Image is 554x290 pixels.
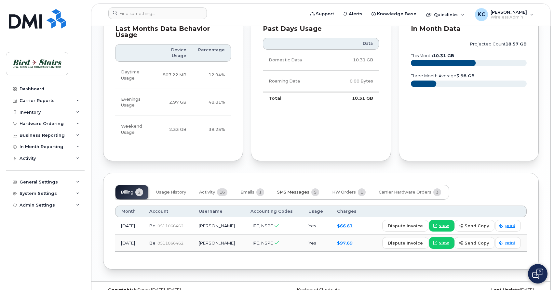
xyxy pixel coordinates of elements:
[328,38,379,49] th: Data
[331,206,365,217] th: Charges
[439,223,449,229] span: view
[465,240,489,246] span: send copy
[411,53,454,58] text: this month
[328,92,379,104] td: 10.31 GB
[115,89,231,116] tr: Weekdays from 6:00pm to 8:00am
[358,188,366,196] span: 1
[156,44,192,62] th: Device Usage
[192,62,231,89] td: 12.94%
[199,190,215,195] span: Activity
[263,50,328,71] td: Domestic Data
[382,220,428,232] button: dispute invoice
[429,237,454,249] a: view
[454,237,494,249] button: send copy
[433,53,454,58] tspan: 10.31 GB
[422,8,469,21] div: Quicklinks
[434,12,458,17] span: Quicklinks
[332,190,356,195] span: HW Orders
[532,269,543,279] img: Open chat
[506,42,527,46] tspan: 18.57 GB
[303,217,331,234] td: Yes
[115,116,156,143] td: Weekend Usage
[277,190,309,195] span: SMS Messages
[439,240,449,246] span: view
[115,62,156,89] td: Daytime Usage
[263,71,328,92] td: Roaming Data
[388,240,423,246] span: dispute invoice
[337,223,353,228] a: $66.61
[149,240,157,246] span: Bell
[193,206,244,217] th: Username
[250,223,273,228] span: HPE, NSPE
[339,7,367,20] a: Alerts
[316,11,334,17] span: Support
[465,223,489,229] span: send copy
[328,50,379,71] td: 10.31 GB
[454,220,494,232] button: send copy
[433,188,441,196] span: 3
[388,223,423,229] span: dispute invoice
[156,62,192,89] td: 807.22 MB
[156,190,186,195] span: Usage History
[192,89,231,116] td: 48.81%
[377,11,416,17] span: Knowledge Base
[456,73,475,78] tspan: 3.98 GB
[157,223,183,228] span: 0511066462
[108,7,207,19] input: Find something...
[245,206,303,217] th: Accounting Codes
[193,217,244,234] td: [PERSON_NAME]
[367,7,421,20] a: Knowledge Base
[505,223,515,229] span: print
[149,223,157,228] span: Bell
[411,73,475,78] text: three month average
[495,237,521,249] a: print
[478,11,485,19] span: KC
[250,240,273,246] span: HPE, NSPE
[303,234,331,252] td: Yes
[470,42,527,46] text: projected count
[115,116,231,143] tr: Friday from 6:00pm to Monday 8:00am
[156,89,192,116] td: 2.97 GB
[263,92,328,104] td: Total
[306,7,339,20] a: Support
[115,206,143,217] th: Month
[263,26,379,32] div: Past Days Usage
[411,26,527,32] div: In Month Data
[143,206,193,217] th: Account
[349,11,362,17] span: Alerts
[491,15,527,20] span: Wireless Admin
[491,9,527,15] span: [PERSON_NAME]
[157,241,183,246] span: 0511066462
[337,240,353,246] a: $97.69
[328,71,379,92] td: 0.00 Bytes
[379,190,431,195] span: Carrier Hardware Orders
[505,240,515,246] span: print
[311,188,319,196] span: 5
[429,220,454,232] a: view
[156,116,192,143] td: 2.33 GB
[495,220,521,232] a: print
[115,26,231,38] div: Last Months Data Behavior Usage
[303,206,331,217] th: Usage
[382,237,428,249] button: dispute invoice
[115,217,143,234] td: [DATE]
[192,44,231,62] th: Percentage
[192,116,231,143] td: 38.25%
[240,190,254,195] span: Emails
[256,188,264,196] span: 1
[115,89,156,116] td: Evenings Usage
[470,8,538,21] div: Kris Clarke
[217,188,227,196] span: 16
[115,234,143,252] td: [DATE]
[193,234,244,252] td: [PERSON_NAME]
